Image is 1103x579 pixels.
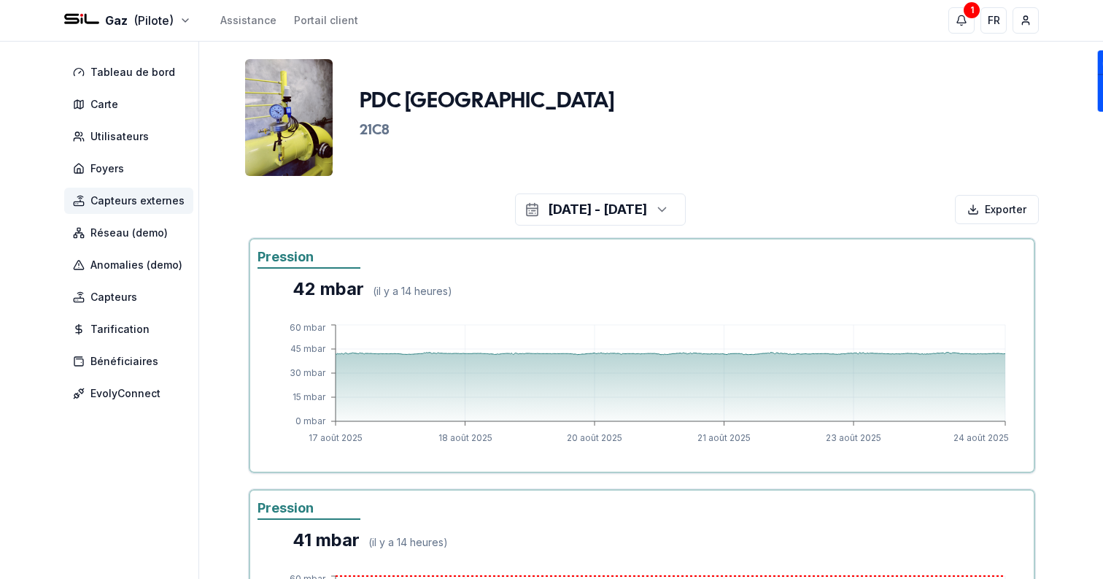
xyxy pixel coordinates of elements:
[948,7,975,34] button: 1
[245,59,333,176] img: unit Image
[220,13,276,28] a: Assistance
[293,529,360,552] div: 41 mbar
[548,199,647,220] div: [DATE] - [DATE]
[64,220,199,246] a: Réseau (demo)
[964,2,980,18] div: 1
[258,498,360,520] div: Pression
[64,123,199,150] a: Utilisateurs
[64,12,191,29] button: Gaz(Pilote)
[133,12,174,29] span: (Pilote)
[64,91,199,118] a: Carte
[294,13,358,28] a: Portail client
[64,284,199,310] a: Capteurs
[64,188,199,214] a: Capteurs externes
[955,193,1039,226] button: Exporter
[64,316,199,342] a: Tarification
[90,258,182,272] span: Anomalies (demo)
[980,7,1007,34] button: FR
[290,343,326,354] tspan: 45 mbar
[360,88,614,115] h1: PDC [GEOGRAPHIC_DATA]
[64,59,199,85] a: Tableau de bord
[64,348,199,375] a: Bénéficiaires
[697,432,751,443] tspan: 21 août 2025
[258,247,360,269] div: Pression
[290,367,326,378] tspan: 30 mbar
[90,290,137,304] span: Capteurs
[90,129,149,144] span: Utilisateurs
[953,432,1009,443] tspan: 24 août 2025
[90,386,160,401] span: EvolyConnect
[826,432,881,443] tspan: 23 août 2025
[293,277,364,301] div: 42 mbar
[567,432,622,443] tspan: 20 août 2025
[955,195,1039,224] div: Exporter
[309,432,363,443] tspan: 17 août 2025
[105,12,128,29] span: Gaz
[360,120,924,141] h3: 21C8
[368,535,448,550] div: ( il y a 14 heures )
[373,284,452,299] div: ( il y a 14 heures )
[438,432,492,443] tspan: 18 août 2025
[90,354,158,369] span: Bénéficiaires
[64,380,199,407] a: EvolyConnect
[64,156,199,182] a: Foyers
[515,193,686,226] button: [DATE] - [DATE]
[90,193,185,208] span: Capteurs externes
[64,3,99,38] img: SIL - Gaz Logo
[90,226,168,240] span: Réseau (demo)
[90,322,150,337] span: Tarification
[64,252,199,278] a: Anomalies (demo)
[988,13,1000,28] span: FR
[90,65,175,80] span: Tableau de bord
[290,322,326,333] tspan: 60 mbar
[295,415,326,426] tspan: 0 mbar
[293,391,326,402] tspan: 15 mbar
[90,97,118,112] span: Carte
[90,161,124,176] span: Foyers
